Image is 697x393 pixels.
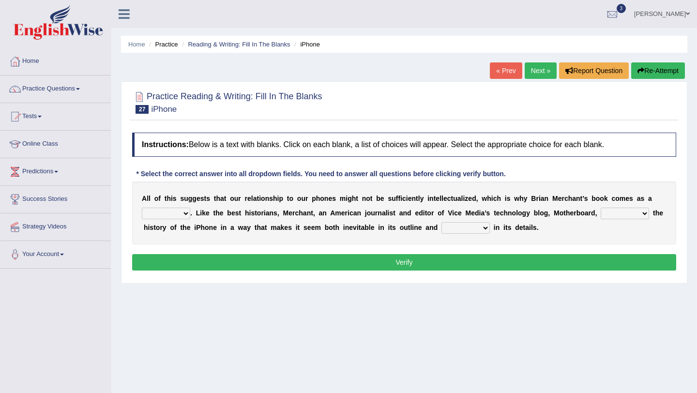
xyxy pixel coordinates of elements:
b: d [419,209,423,217]
b: s [173,195,177,202]
b: e [558,195,562,202]
b: o [257,209,261,217]
b: g [192,195,197,202]
b: d [407,209,411,217]
b: r [589,209,591,217]
b: e [288,209,292,217]
b: c [500,209,504,217]
b: a [457,195,461,202]
b: n [362,195,366,202]
b: r [245,195,247,202]
b: i [357,224,359,231]
b: d [472,195,476,202]
b: s [288,224,292,231]
b: b [534,209,538,217]
b: a [230,224,234,231]
b: s [629,195,633,202]
b: o [600,195,604,202]
b: k [202,209,206,217]
b: h [216,195,220,202]
b: s [332,195,336,202]
b: ’ [582,195,584,202]
b: o [367,209,371,217]
b: s [251,209,255,217]
b: o [580,209,585,217]
b: i [296,224,298,231]
b: M [283,209,289,217]
b: m [315,224,320,231]
b: g [348,195,352,202]
b: n [576,195,580,202]
b: t [356,195,358,202]
b: c [402,195,406,202]
a: « Prev [490,62,522,79]
b: j [365,209,367,217]
b: s [206,195,210,202]
b: i [249,209,251,217]
b: e [625,195,629,202]
h4: Below is a text with blanks. Click on each blank, a list of choices will appear. Select the appro... [132,133,676,157]
b: i [171,195,173,202]
b: e [341,209,345,217]
b: y [247,224,251,231]
a: Success Stories [0,186,111,210]
b: o [297,195,302,202]
b: u [184,195,188,202]
b: n [307,209,311,217]
b: y [524,195,528,202]
b: o [366,195,370,202]
b: e [471,209,475,217]
a: Home [0,48,111,72]
b: n [403,209,408,217]
b: g [188,195,193,202]
b: i [277,195,279,202]
b: e [307,224,311,231]
b: n [545,195,549,202]
b: a [399,209,403,217]
b: t [255,224,257,231]
a: Home [128,41,145,48]
b: p [279,195,283,202]
b: i [423,209,425,217]
b: o [154,195,159,202]
b: i [346,195,348,202]
b: a [277,224,281,231]
b: o [289,195,293,202]
b: h [352,195,356,202]
b: u [371,209,375,217]
b: e [247,195,251,202]
b: a [585,209,589,217]
b: a [353,209,357,217]
a: Tests [0,103,111,127]
b: r [536,195,538,202]
b: h [200,224,205,231]
b: c [611,195,615,202]
b: e [436,195,439,202]
b: e [415,209,419,217]
b: t [255,209,257,217]
b: n [429,195,434,202]
b: h [257,224,261,231]
b: s [389,209,393,217]
b: r [305,195,308,202]
b: l [251,195,253,202]
b: h [182,224,187,231]
b: i [259,195,261,202]
b: t [416,195,418,202]
a: Online Class [0,131,111,155]
b: l [418,195,420,202]
b: i [539,195,541,202]
b: l [461,195,463,202]
b: f [398,195,400,202]
b: i [452,209,454,217]
b: a [243,224,247,231]
b: s [640,195,644,202]
b: h [487,195,491,202]
b: e [570,209,574,217]
b: e [284,224,288,231]
b: c [454,209,458,217]
b: V [448,209,452,217]
b: i [264,209,266,217]
b: a [572,195,576,202]
b: e [496,209,500,217]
